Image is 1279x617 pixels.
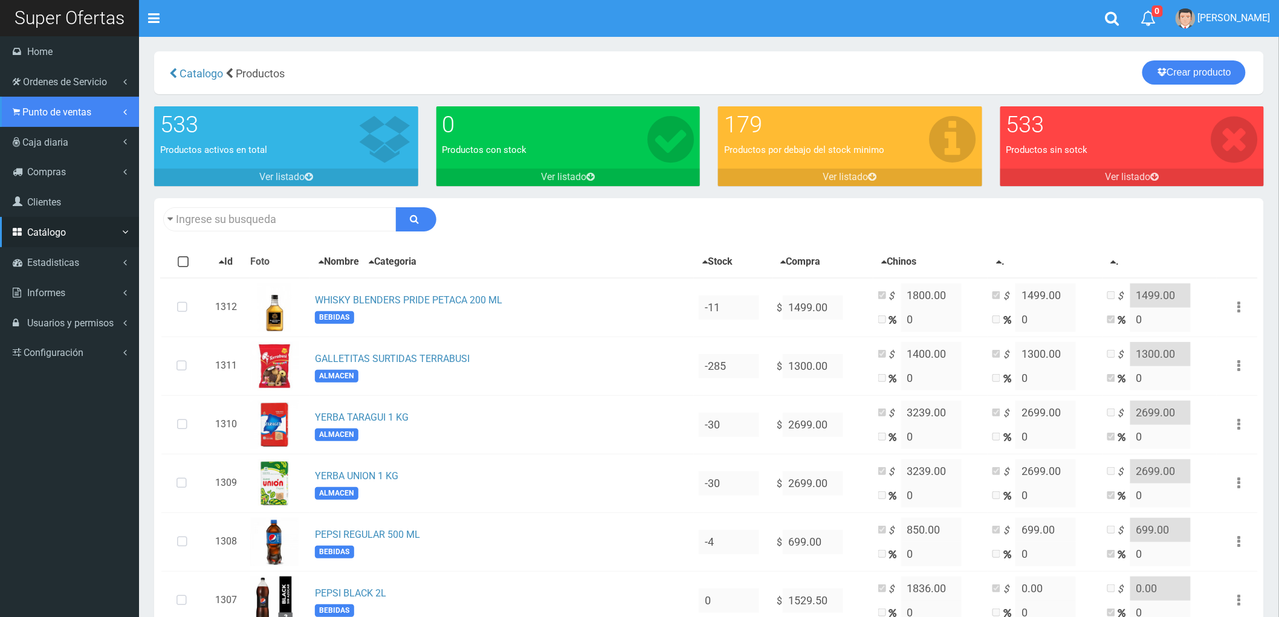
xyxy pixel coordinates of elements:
a: YERBA TARAGUI 1 KG [315,412,409,423]
i: $ [1118,289,1130,303]
i: $ [889,407,901,421]
span: Estadisticas [27,257,79,268]
font: Productos por debajo del stock minimo [724,144,884,155]
i: $ [1003,465,1015,479]
font: 179 [724,111,762,138]
td: $ [772,512,873,571]
td: 1308 [210,512,245,571]
a: WHISKY BLENDERS PRIDE PETACA 200 ML [315,294,502,306]
a: PEPSI REGULAR 500 ML [315,529,420,540]
img: ... [258,283,291,332]
span: Catalogo [180,67,223,80]
font: Productos con stock [442,144,527,155]
span: ALMACEN [315,428,358,441]
i: $ [1003,583,1015,596]
a: YERBA UNION 1 KG [315,470,398,482]
span: BEBIDAS [315,604,354,617]
span: ALMACEN [315,370,358,383]
input: Ingrese su busqueda [163,207,397,231]
span: Compras [27,166,66,178]
span: [PERSON_NAME] [1198,12,1271,24]
button: Compra [777,254,824,270]
span: Clientes [27,196,61,208]
font: Ver listado [541,171,586,183]
td: $ [772,454,873,512]
a: GALLETITAS SURTIDAS TERRABUSI [315,353,470,364]
img: ... [250,459,299,508]
a: Catalogo [177,67,223,80]
button: Nombre [315,254,363,270]
font: 533 [1006,111,1044,138]
img: ... [250,518,299,566]
i: $ [1118,465,1130,479]
span: 0 [1152,5,1163,17]
td: $ [772,395,873,454]
i: $ [889,465,901,479]
span: BEBIDAS [315,311,354,324]
i: $ [889,348,901,362]
i: $ [1003,524,1015,538]
a: Ver listado [1000,169,1264,186]
span: Caja diaria [22,137,68,148]
td: 1311 [210,337,245,395]
i: $ [1003,289,1015,303]
i: $ [1118,407,1130,421]
font: 0 [442,111,455,138]
span: Ordenes de Servicio [23,76,107,88]
i: $ [1118,583,1130,596]
td: 1312 [210,278,245,337]
td: 1310 [210,395,245,454]
i: $ [889,583,901,596]
a: Ver listado [718,169,982,186]
td: $ [772,278,873,337]
button: Chinos [878,254,921,270]
font: 533 [160,111,198,138]
i: $ [889,289,901,303]
img: ... [250,342,299,390]
font: Ver listado [259,171,305,183]
i: $ [1118,348,1130,362]
font: Ver listado [1105,171,1150,183]
i: $ [1003,407,1015,421]
button: . [1107,254,1123,270]
span: Informes [27,287,65,299]
th: Foto [245,247,310,278]
td: 1309 [210,454,245,512]
span: ALMACEN [315,487,358,500]
td: $ [772,337,873,395]
span: BEBIDAS [315,546,354,558]
i: $ [1118,524,1130,538]
button: Id [215,254,236,270]
span: Usuarios y permisos [27,317,114,329]
span: Productos [236,67,285,80]
i: $ [1003,348,1015,362]
span: Super Ofertas [15,7,125,28]
font: Productos activos en total [160,144,267,155]
button: . [992,254,1008,270]
a: Ver listado [436,169,701,186]
button: Categoria [365,254,420,270]
a: Ver listado [154,169,418,186]
font: Ver listado [823,171,869,183]
a: PEPSI BLACK 2L [315,587,386,599]
i: $ [889,524,901,538]
span: Configuración [24,347,83,358]
img: User Image [1176,8,1196,28]
span: Punto de ventas [22,106,91,118]
a: Crear producto [1142,60,1246,85]
span: Catálogo [27,227,66,238]
button: Stock [699,254,736,270]
font: Productos sin sotck [1006,144,1088,155]
span: Home [27,46,53,57]
img: ... [250,401,299,449]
